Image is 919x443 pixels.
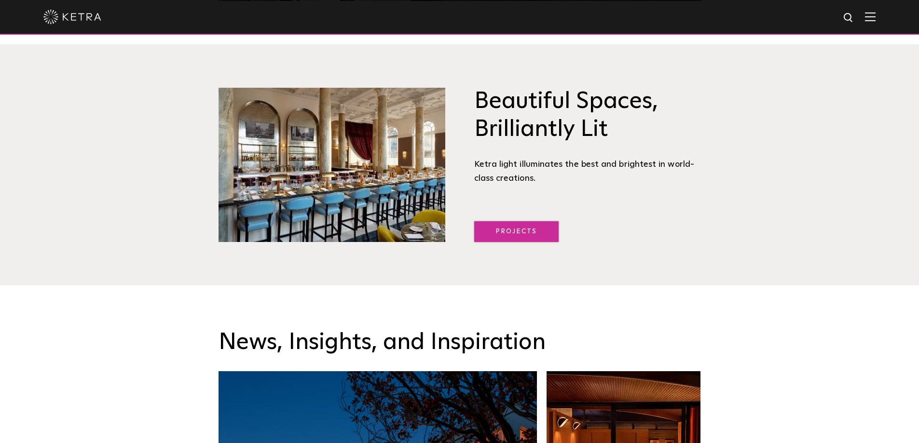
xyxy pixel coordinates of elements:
[43,10,101,24] img: ketra-logo-2019-white
[474,221,559,242] a: Projects
[474,158,701,185] div: Ketra light illuminates the best and brightest in world-class creations.
[219,329,701,357] h3: News, Insights, and Inspiration
[474,88,701,143] h3: Beautiful Spaces, Brilliantly Lit
[219,88,445,242] img: Brilliantly Lit@2x
[843,12,855,24] img: search icon
[865,12,876,21] img: Hamburger%20Nav.svg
